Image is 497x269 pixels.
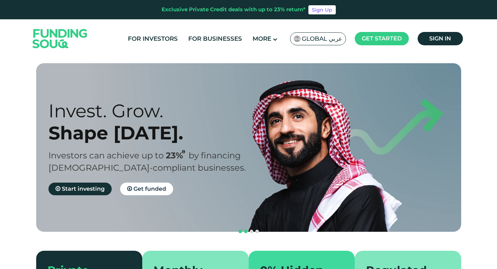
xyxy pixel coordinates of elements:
[162,6,306,14] div: Exclusive Private Credit deals with up to 23% return*
[26,21,94,56] img: Logo
[308,5,336,14] a: Sign Up
[48,100,261,122] div: Invest. Grow.
[48,122,261,144] div: Shape [DATE].
[48,150,164,160] span: Investors can achieve up to
[302,35,342,43] span: Global عربي
[62,185,105,192] span: Start investing
[237,229,243,234] button: navigation
[362,35,402,42] span: Get started
[253,35,271,42] span: More
[187,33,244,45] a: For Businesses
[133,185,166,192] span: Get funded
[126,33,179,45] a: For Investors
[120,183,173,195] a: Get funded
[182,150,185,154] i: 23% IRR (expected) ~ 15% Net yield (expected)
[429,35,451,42] span: Sign in
[294,36,300,42] img: SA Flag
[418,32,463,45] a: Sign in
[254,229,260,234] button: navigation
[166,150,189,160] span: 23%
[249,229,254,234] button: navigation
[243,229,249,234] button: navigation
[48,183,112,195] a: Start investing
